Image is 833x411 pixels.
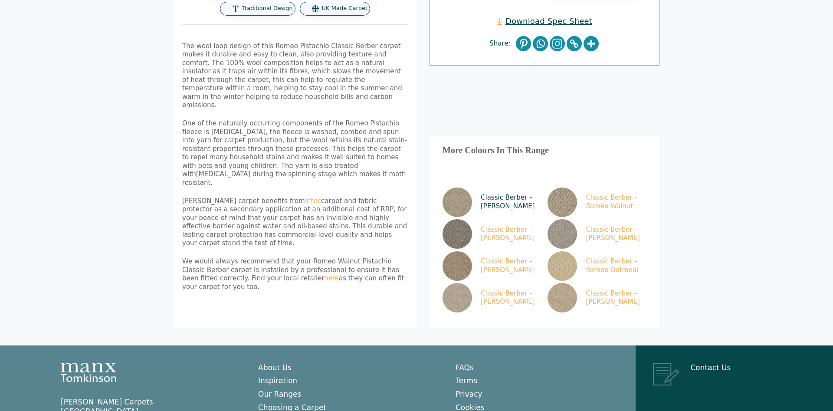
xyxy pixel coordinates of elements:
[691,363,731,372] a: Contact Us
[497,16,592,26] a: Download Spec Sheet
[61,363,116,382] img: Manx Tomkinson Logo
[324,274,339,282] a: here
[456,376,477,385] a: Terms
[443,187,538,217] a: Classic Berber – [PERSON_NAME]
[567,36,582,51] a: Copy Link
[322,5,367,12] span: UK Made Carpet
[242,5,293,12] span: Traditional Design
[443,219,538,249] a: Classic Berber – [PERSON_NAME]
[443,149,646,152] h3: More Colours In This Range
[258,363,292,372] a: About Us
[456,390,482,398] a: Privacy
[182,257,404,291] span: We would always recommend that your Romeo Walnut Pistachio Classic Berber carpet is installed by ...
[443,251,538,281] a: Classic Berber – [PERSON_NAME]
[443,187,472,217] img: Classic Berber Juliet Walnut
[182,197,408,248] p: [PERSON_NAME] carpet benefits from carpet and fabric protector as a secondary application at an a...
[516,36,531,51] a: Pinterest
[182,119,407,178] span: One of the naturally occurring components of the Romeo Pistachio fleece is [MEDICAL_DATA], the fl...
[196,170,250,178] span: [MEDICAL_DATA]
[548,219,577,249] img: Classic Berber Romeo Pewter
[305,197,321,205] a: Intec
[258,390,301,398] a: Our Ranges
[550,36,565,51] a: Instagram
[548,187,577,217] img: Classic Berber Romeo Walnut
[443,283,472,312] img: Classic Berber Romeo Limestone
[548,283,643,312] a: Classic Berber – [PERSON_NAME]
[443,283,538,312] a: Classic Berber – [PERSON_NAME]
[548,251,643,281] a: Classic Berber – Romeo Oatmeal
[584,36,599,51] a: More
[548,187,643,217] a: Classic Berber – Romeo Walnut
[258,376,297,385] a: Inspiration
[443,219,472,249] img: Classic Berber Romeo Slate
[533,36,548,51] a: Whatsapp
[548,219,643,249] a: Classic Berber – [PERSON_NAME]
[443,251,472,281] img: Classic Berber Romeo Pecan
[182,170,406,187] span: during the spinning stage which makes it moth resistant.
[548,251,577,281] img: Classic Berber Oatmeal
[489,39,515,48] span: Share:
[548,283,577,312] img: Classic Berber Romeo Dune
[456,363,474,372] a: FAQs
[182,42,402,109] span: The wool loop design of this Romeo Pistachio Classic Berber carpet makes it durable and easy to c...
